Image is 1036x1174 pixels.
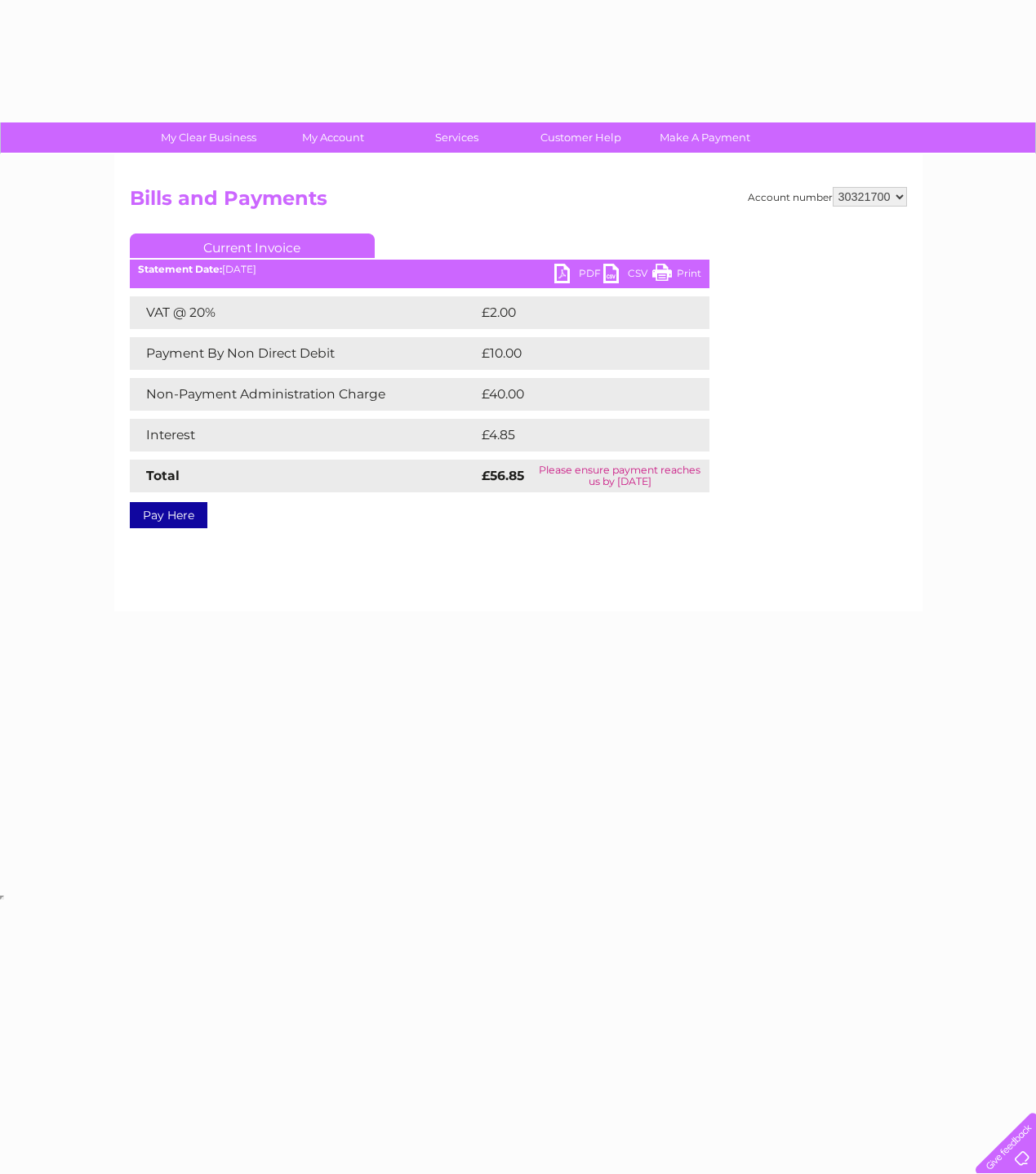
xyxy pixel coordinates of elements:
[478,419,671,451] td: £4.85
[130,187,907,218] h2: Bills and Payments
[531,460,709,492] td: Please ensure payment reaches us by [DATE]
[482,468,524,483] strong: £56.85
[130,337,478,370] td: Payment By Non Direct Debit
[130,378,478,411] td: Non-Payment Administration Charge
[146,468,180,483] strong: Total
[478,378,678,411] td: £40.00
[130,419,478,451] td: Interest
[130,296,478,329] td: VAT @ 20%
[130,233,375,258] a: Current Invoice
[138,263,222,275] b: Statement Date:
[748,187,907,207] div: Account number
[478,296,672,329] td: £2.00
[514,122,648,153] a: Customer Help
[265,122,400,153] a: My Account
[603,264,652,287] a: CSV
[130,502,207,528] a: Pay Here
[652,264,701,287] a: Print
[130,264,709,275] div: [DATE]
[478,337,676,370] td: £10.00
[389,122,524,153] a: Services
[554,264,603,287] a: PDF
[638,122,772,153] a: Make A Payment
[141,122,276,153] a: My Clear Business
